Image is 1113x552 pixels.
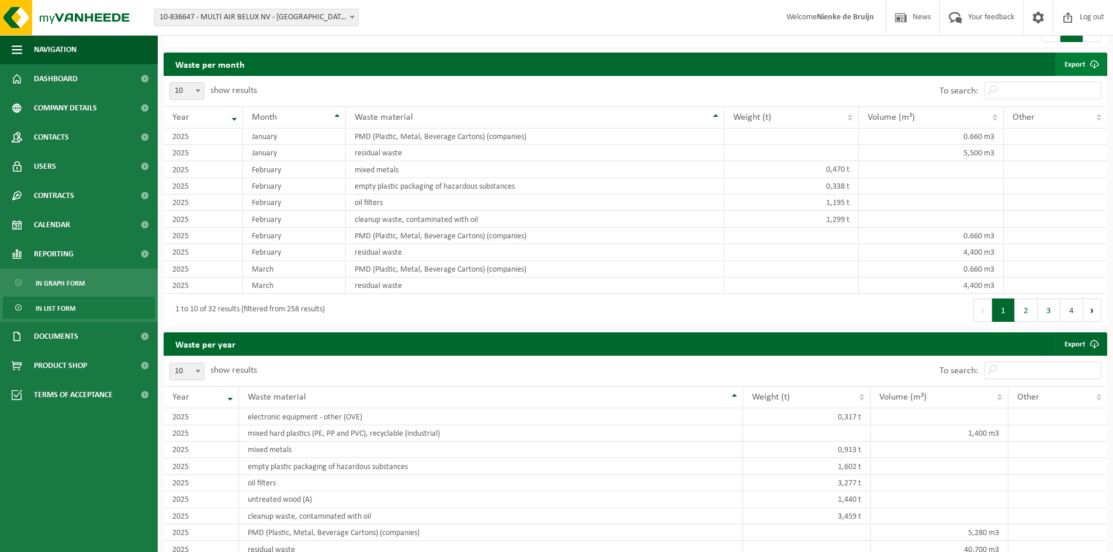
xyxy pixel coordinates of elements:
[248,462,408,471] font: empty plastic packaging of hazardous substances
[963,133,994,141] font: 0.660 m3
[817,13,874,22] font: Nienke de Bruijn
[34,162,56,171] font: Users
[838,412,861,421] font: 0,317 t
[170,363,204,380] span: 10
[172,215,189,224] font: 2025
[752,393,790,402] font: Weight (t)
[172,462,189,471] font: 2025
[879,393,927,402] font: Volume (m³)
[724,195,859,211] td: 1,195 t
[1065,61,1086,68] font: Export
[172,149,189,158] font: 2025
[34,332,78,341] font: Documents
[248,495,312,504] font: untreated wood (A)
[252,199,281,207] font: February
[973,298,992,322] button: Previous
[172,495,189,504] font: 2025
[248,412,362,421] font: electronic equipment - other (OVE)
[1055,53,1106,76] a: Export
[248,393,306,402] font: Waste material
[252,149,277,158] font: January
[172,412,189,421] font: 2025
[252,165,281,174] font: February
[175,367,183,376] font: 10
[252,248,281,257] font: February
[172,165,189,174] font: 2025
[743,491,871,508] td: 1,440 t
[248,446,292,454] font: mixed metals
[34,64,78,93] span: Dashboard
[34,192,74,200] font: Contracts
[172,393,189,402] font: Year
[172,113,189,122] font: Year
[355,265,526,274] font: PMD (Plastic, Metal, Beverage Cartons) (companies)
[355,149,402,158] font: residual waste
[968,529,999,537] font: 5,280 m3
[252,282,273,290] font: March
[172,182,189,191] font: 2025
[175,61,245,70] font: Waste per month
[252,182,281,191] font: February
[34,46,77,54] font: Navigation
[963,282,994,290] font: 4,400 m3
[1015,298,1038,322] button: 2
[968,13,1014,22] font: Your feedback
[786,13,817,22] font: Welcome
[1038,298,1060,322] button: 3
[252,113,277,122] font: Month
[1065,341,1086,348] font: Export
[252,265,273,274] font: March
[36,305,75,313] font: In list form
[1046,307,1051,315] font: 3
[724,178,859,195] td: 0,338 t
[252,215,281,224] font: February
[743,475,871,491] td: 3,277 t
[36,280,85,287] font: In graph form
[34,104,97,113] font: Company details
[743,508,871,525] td: 3,459 t
[3,297,155,319] a: In list form
[1083,298,1101,322] button: Next
[34,133,69,142] font: Contacts
[743,442,871,458] td: 0,913 t
[968,429,999,438] font: 1,400 m3
[248,529,419,537] font: PMD (Plastic, Metal, Beverage Cartons) (companies)
[169,82,204,100] span: 10
[963,248,994,257] font: 4,400 m3
[1080,13,1104,22] font: Log out
[164,129,243,145] td: 2025
[355,199,383,207] font: oil filters
[1017,393,1039,402] font: Other
[1060,298,1083,322] button: 4
[248,429,440,438] font: mixed hard plastics (PE, PP and PVC), recyclable (industrial)
[939,366,978,376] font: To search:
[913,13,931,22] font: News
[939,86,978,95] font: To search:
[724,211,859,227] td: 1,299 t
[868,113,915,122] font: Volume (m³)
[248,512,371,521] font: cleanup waste, contaminated with oil
[1013,113,1035,122] font: Other
[963,265,994,274] font: 0.660 m3
[172,446,189,454] font: 2025
[355,165,398,174] font: mixed metals
[175,86,183,95] font: 10
[210,366,257,375] font: show results
[172,199,189,207] font: 2025
[963,232,994,241] font: 0.660 m3
[3,272,155,294] a: In graph form
[154,9,359,26] span: 10-836647 - MULTI AIR BELUX NV - NAZARETH
[252,232,281,241] font: February
[34,221,70,230] font: Calendar
[172,529,189,537] font: 2025
[1055,332,1106,356] a: Export
[355,133,526,141] font: PMD (Plastic, Metal, Beverage Cartons) (companies)
[172,282,189,290] font: 2025
[34,351,87,380] span: Product Shop
[355,182,515,191] font: empty plastic packaging of hazardous substances
[175,305,325,314] font: 1 to 10 of 32 results (filtered from 258 results)
[355,113,413,122] font: Waste material
[160,13,348,22] font: 10-836647 - MULTI AIR BELUX NV - [GEOGRAPHIC_DATA]
[155,9,358,26] span: 10-836647 - MULTI AIR BELUX NV - NAZARETH
[355,282,402,290] font: residual waste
